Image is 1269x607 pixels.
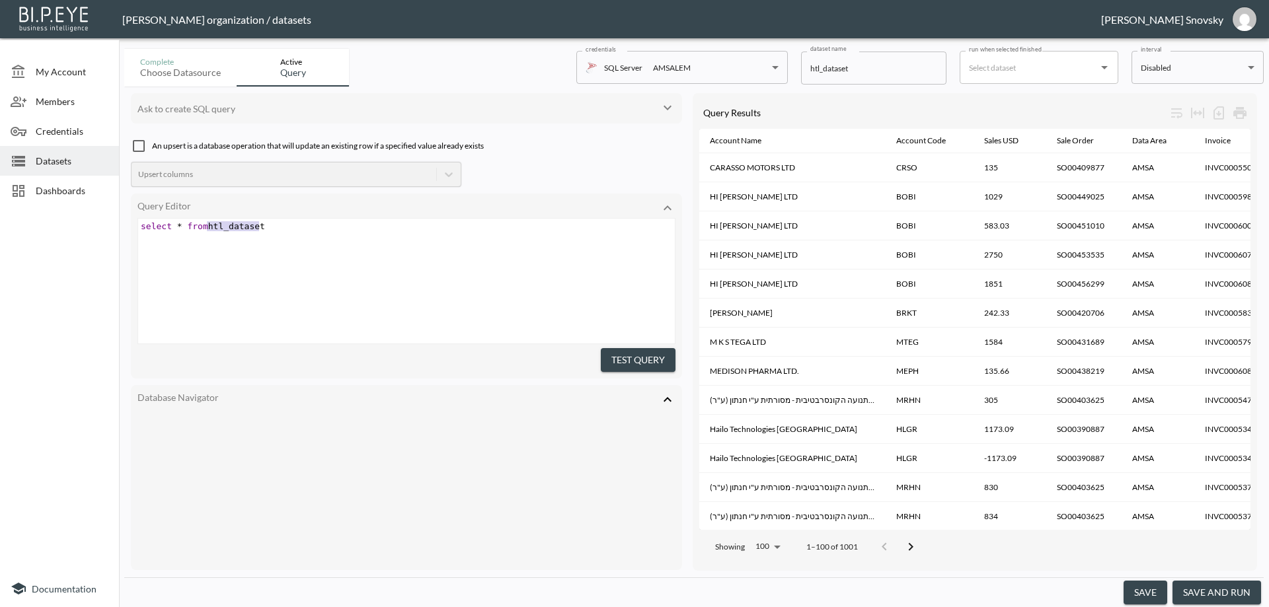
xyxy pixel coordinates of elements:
[974,357,1046,386] th: 135.66
[1141,45,1162,54] label: interval
[137,200,648,211] div: Query Editor
[1122,182,1194,211] th: AMSA
[1122,473,1194,502] th: AMSA
[750,538,785,555] div: 100
[1046,240,1122,269] th: SO00453535
[886,269,974,299] th: BOBI
[699,153,886,182] th: CARASSO MOTORS LTD
[1122,415,1194,444] th: AMSA
[1046,386,1122,415] th: SO00403625
[1122,386,1194,415] th: AMSA
[1233,7,1256,31] img: e1d6fdeb492d5bd457900032a53483e8
[886,153,974,182] th: CRSO
[36,184,108,197] span: Dashboards
[1122,240,1194,269] th: AMSA
[131,130,682,154] div: An upsert is a database operation that will update an existing row if a specified value already e...
[886,182,974,211] th: BOBI
[699,328,886,357] th: M K S TEGA LTD
[974,182,1046,211] th: 1029
[699,357,886,386] th: MEDISON PHARMA LTD.
[1046,502,1122,531] th: SO00403625
[703,107,1166,118] div: Query Results
[886,502,974,531] th: MRHN
[886,473,974,502] th: MRHN
[699,240,886,269] th: HI BOB LTD
[1046,357,1122,386] th: SO00438219
[710,133,779,149] span: Account Name
[896,133,946,149] div: Account Code
[1046,211,1122,240] th: SO00451010
[32,583,96,594] span: Documentation
[886,328,974,357] th: MTEG
[36,154,108,168] span: Datasets
[974,240,1046,269] th: 2750
[1101,13,1223,26] div: [PERSON_NAME] Snovsky
[1057,133,1094,149] div: Sale Order
[1132,133,1184,149] span: Data Area
[974,299,1046,328] th: 242.33
[1132,133,1167,149] div: Data Area
[1122,357,1194,386] th: AMSA
[1223,3,1266,35] button: gils@amsalem.com
[1095,58,1114,77] button: Open
[806,541,858,552] p: 1–100 of 1001
[974,502,1046,531] th: 834
[1122,328,1194,357] th: AMSA
[36,94,108,108] span: Members
[586,61,597,73] img: mssql icon
[974,415,1046,444] th: 1173.09
[974,444,1046,473] th: -1173.09
[17,3,93,33] img: bipeye-logo
[1122,153,1194,182] th: AMSA
[984,133,1036,149] span: Sales USD
[1166,102,1187,124] div: Wrap text
[1046,415,1122,444] th: SO00390887
[1122,444,1194,473] th: AMSA
[1122,299,1194,328] th: AMSA
[1057,133,1111,149] span: Sale Order
[586,45,616,54] label: credentials
[1205,133,1231,149] div: Invoice
[886,415,974,444] th: HLGR
[137,103,648,114] div: Ask to create SQL query
[1187,102,1208,124] div: Toggle table layout between fixed and auto (default: auto)
[1122,269,1194,299] th: AMSA
[601,348,675,373] button: Test Query
[886,240,974,269] th: BOBI
[1122,211,1194,240] th: AMSA
[1046,328,1122,357] th: SO00431689
[886,386,974,415] th: MRHN
[699,211,886,240] th: HI BOB LTD
[699,182,886,211] th: HI BOB LTD
[36,124,108,138] span: Credentials
[141,221,265,231] span: htl_dataset
[974,269,1046,299] th: 1851
[122,13,1101,26] div: [PERSON_NAME] organization / datasets
[710,133,761,149] div: Account Name
[896,133,963,149] span: Account Code
[715,541,745,552] p: Showing
[1046,473,1122,502] th: SO00403625
[886,444,974,473] th: HLGR
[810,44,846,53] label: dataset name
[886,357,974,386] th: MEPH
[604,60,642,75] p: SQL Server
[280,57,306,67] div: Active
[1208,102,1229,124] div: Number of rows selected for download: 1001
[1046,299,1122,328] th: SO00420706
[984,133,1019,149] div: Sales USD
[699,444,886,473] th: Hailo Technologies Germany
[1124,581,1167,605] button: save
[974,153,1046,182] th: 135
[699,415,886,444] th: Hailo Technologies Germany
[1229,102,1250,124] div: Print
[699,473,886,502] th: מרכז חינוכי לתנועה הקונסרבטיבית - מסורתית ע"י חנתון (ע"ר)
[974,473,1046,502] th: 830
[699,269,886,299] th: HI BOB LTD
[1205,133,1248,149] span: Invoice
[140,57,221,67] div: Complete
[141,221,172,231] span: select
[1122,502,1194,531] th: AMSA
[653,60,691,75] div: AMSALEM
[1046,182,1122,211] th: SO00449025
